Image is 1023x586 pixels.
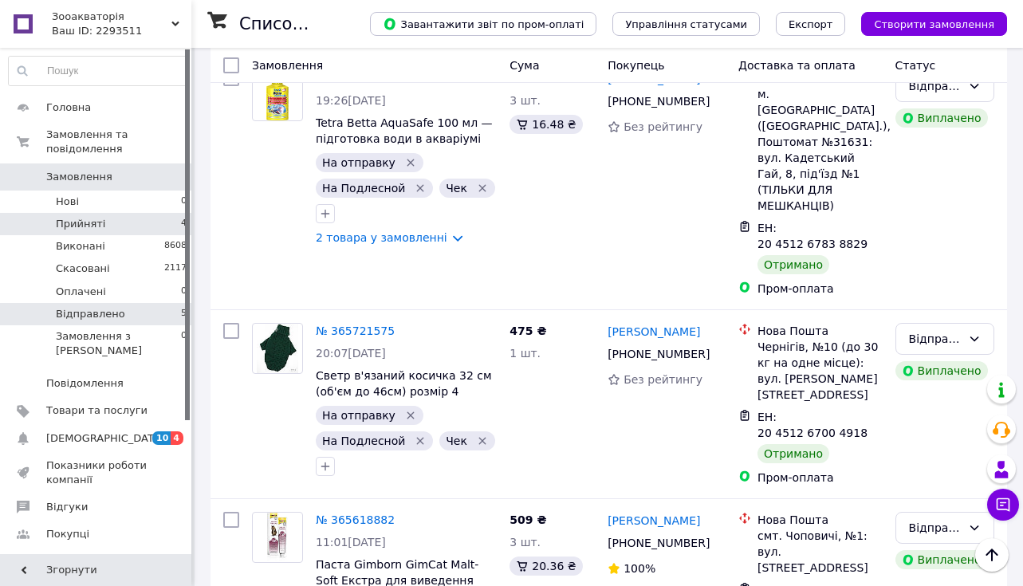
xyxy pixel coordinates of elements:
div: Виплачено [895,550,988,569]
div: Отримано [757,255,829,274]
span: 0 [181,195,187,209]
span: 3 шт. [510,94,541,107]
svg: Видалити мітку [476,435,489,447]
div: Відправлено [909,77,962,95]
span: 11:01[DATE] [316,536,386,549]
span: 5 [181,307,187,321]
a: Фото товару [252,323,303,374]
span: Завантажити звіт по пром-оплаті [383,17,584,31]
span: Чек [446,182,467,195]
img: Фото товару [267,513,289,562]
div: Виплачено [895,108,988,128]
a: № 365721575 [316,324,395,337]
div: Нова Пошта [757,512,883,528]
span: 19:26[DATE] [316,94,386,107]
button: Створити замовлення [861,12,1007,36]
span: Замовлення [46,170,112,184]
span: 0 [181,329,187,358]
span: Повідомлення [46,376,124,391]
span: 20:07[DATE] [316,347,386,360]
div: Відправлено [909,519,962,537]
span: Прийняті [56,217,105,231]
span: 8608 [164,239,187,254]
div: Нова Пошта [757,323,883,339]
span: Чек [446,435,467,447]
span: 1 шт. [510,347,541,360]
h1: Список замовлень [239,14,401,33]
span: Cума [510,59,539,72]
button: Чат з покупцем [987,489,1019,521]
span: 509 ₴ [510,513,546,526]
span: ЕН: 20 4512 6783 8829 [757,222,868,250]
span: Відправлено [56,307,125,321]
span: Нові [56,195,79,209]
span: 2117 [164,262,187,276]
div: Ваш ID: 2293511 [52,24,191,38]
svg: Видалити мітку [404,409,417,422]
span: Покупці [46,527,89,541]
span: Замовлення та повідомлення [46,128,191,156]
span: На Подлесной [322,435,405,447]
span: 3 шт. [510,536,541,549]
span: 4 [181,217,187,231]
span: Оплачені [56,285,106,299]
a: Створити замовлення [845,17,1007,29]
div: смт. Чоповичі, №1: вул. [STREET_ADDRESS] [757,528,883,576]
svg: Видалити мітку [414,182,427,195]
input: Пошук [9,57,187,85]
div: Отримано [757,444,829,463]
div: Виплачено [895,361,988,380]
button: Управління статусами [612,12,760,36]
span: На отправку [322,156,395,169]
div: [PHONE_NUMBER] [604,532,713,554]
span: Виконані [56,239,105,254]
span: 100% [624,562,655,575]
span: Замовлення [252,59,323,72]
a: [PERSON_NAME] [608,513,700,529]
span: Зооакваторія [52,10,171,24]
a: Светр в'язаний косичка 32 см (об'єм до 46см) розмір 4 смарагд для собак S [316,369,492,414]
span: [DEMOGRAPHIC_DATA] [46,431,164,446]
span: ЕН: 20 4512 6700 4918 [757,411,868,439]
span: Замовлення з [PERSON_NAME] [56,329,181,358]
span: Покупець [608,59,664,72]
button: Наверх [975,538,1009,572]
span: Створити замовлення [874,18,994,30]
div: м. [GEOGRAPHIC_DATA] ([GEOGRAPHIC_DATA].), Поштомат №31631: вул. Кадетський Гай, 8, під'їзд №1 (Т... [757,86,883,214]
span: Без рейтингу [624,373,702,386]
span: Головна [46,100,91,115]
span: 10 [152,431,171,445]
span: Експорт [789,18,833,30]
div: 16.48 ₴ [510,115,582,134]
div: 20.36 ₴ [510,557,582,576]
div: [PHONE_NUMBER] [604,343,713,365]
div: Пром-оплата [757,470,883,486]
span: Відгуки [46,500,88,514]
span: Tetra Betta AquaSafe 100 мл — підготовка води в акваріумі для всіх видів бойцевих риб [316,116,493,161]
img: Фото товару [253,71,302,120]
span: Скасовані [56,262,110,276]
span: Управління статусами [625,18,747,30]
svg: Видалити мітку [476,182,489,195]
button: Завантажити звіт по пром-оплаті [370,12,596,36]
div: Чернігів, №10 (до 30 кг на одне місце): вул. [PERSON_NAME][STREET_ADDRESS] [757,339,883,403]
span: Показники роботи компанії [46,458,148,487]
span: 0 [181,285,187,299]
span: На Подлесной [322,182,405,195]
a: 2 товара у замовленні [316,231,447,244]
span: 4 [171,431,183,445]
a: Фото товару [252,70,303,121]
span: 475 ₴ [510,324,546,337]
span: Товари та послуги [46,403,148,418]
svg: Видалити мітку [404,156,417,169]
div: [PHONE_NUMBER] [604,90,713,112]
div: Відправлено [909,330,962,348]
svg: Видалити мітку [414,435,427,447]
div: Пром-оплата [757,281,883,297]
a: [PERSON_NAME] [608,324,700,340]
span: На отправку [322,409,395,422]
a: Фото товару [252,512,303,563]
span: Статус [895,59,936,72]
span: Доставка та оплата [738,59,856,72]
